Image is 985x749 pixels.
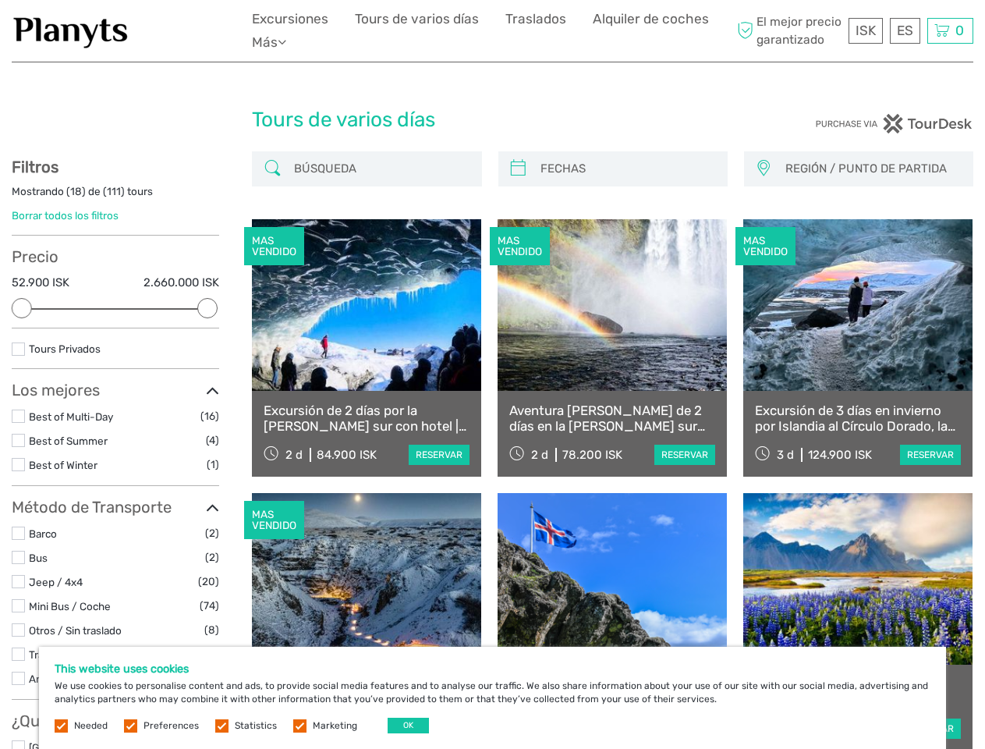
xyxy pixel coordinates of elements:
[388,718,429,733] button: OK
[207,456,219,474] span: (1)
[206,431,219,449] span: (4)
[143,719,199,733] label: Preferences
[815,114,973,133] img: PurchaseViaTourDesk.png
[29,552,48,564] a: Bus
[735,227,795,266] div: MAS VENDIDO
[12,12,130,50] img: 1453-555b4ac7-172b-4ae9-927d-298d0724a4f4_logo_small.jpg
[252,31,286,54] a: Más
[534,155,720,183] input: FECHAS
[200,597,219,615] span: (74)
[29,343,101,355] a: Tours Privados
[205,524,219,542] span: (2)
[55,662,930,676] h5: This website uses cookies
[409,445,469,465] a: reservar
[285,448,303,462] span: 2 d
[244,227,304,266] div: MAS VENDIDO
[313,719,357,733] label: Marketing
[808,448,872,462] div: 124.900 ISK
[317,448,377,462] div: 84.900 ISK
[29,527,57,540] a: Barco
[777,448,794,462] span: 3 d
[29,410,113,423] a: Best of Multi-Day
[198,573,219,591] span: (20)
[244,501,304,540] div: MAS VENDIDO
[12,209,119,222] a: Borrar todos los filtros
[107,184,121,199] label: 111
[12,247,219,266] h3: Precio
[12,498,219,516] h3: Método de Transporte
[29,673,73,685] a: Andando
[890,18,920,44] div: ES
[562,448,622,462] div: 78.200 ISK
[755,403,961,435] a: Excursión de 3 días en invierno por Islandia al Círculo Dorado, la [PERSON_NAME] sur, la caminata...
[12,381,219,399] h3: Los mejores
[179,24,198,43] button: Open LiveChat chat widget
[12,184,219,208] div: Mostrando ( ) de ( ) tours
[900,445,961,465] a: reservar
[29,576,83,588] a: Jeep / 4x4
[593,8,709,30] a: Alquiler de coches
[205,548,219,566] span: (2)
[654,445,715,465] a: reservar
[490,227,550,266] div: MAS VENDIDO
[733,13,845,48] span: El mejor precio garantizado
[74,719,108,733] label: Needed
[531,448,548,462] span: 2 d
[252,8,328,30] a: Excursiones
[143,275,219,291] label: 2.660.000 ISK
[252,108,733,133] h1: Tours de varios días
[355,8,479,30] a: Tours de varios días
[29,624,122,637] a: Otros / Sin traslado
[235,719,277,733] label: Statistics
[856,23,876,38] span: ISK
[12,275,69,291] label: 52.900 ISK
[288,155,473,183] input: BÚSQUEDA
[29,435,108,447] a: Best of Summer
[200,407,219,425] span: (16)
[39,647,946,749] div: We use cookies to personalise content and ads, to provide social media features and to analyse ou...
[778,156,966,182] button: REGIÓN / PUNTO DE PARTIDA
[29,600,111,612] a: Mini Bus / Coche
[29,648,115,661] a: Transporte propio
[204,621,219,639] span: (8)
[12,158,58,176] strong: Filtros
[70,184,82,199] label: 18
[205,645,219,663] span: (3)
[953,23,966,38] span: 0
[29,459,97,471] a: Best of Winter
[22,27,176,40] p: We're away right now. Please check back later!
[264,403,469,435] a: Excursión de 2 días por la [PERSON_NAME] sur con hotel | [GEOGRAPHIC_DATA], [GEOGRAPHIC_DATA], [G...
[12,712,219,730] h3: ¿Qué te gustaría ver?
[509,403,715,435] a: Aventura [PERSON_NAME] de 2 días en la [PERSON_NAME] sur de [GEOGRAPHIC_DATA], senderismo por los...
[505,8,566,30] a: Traslados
